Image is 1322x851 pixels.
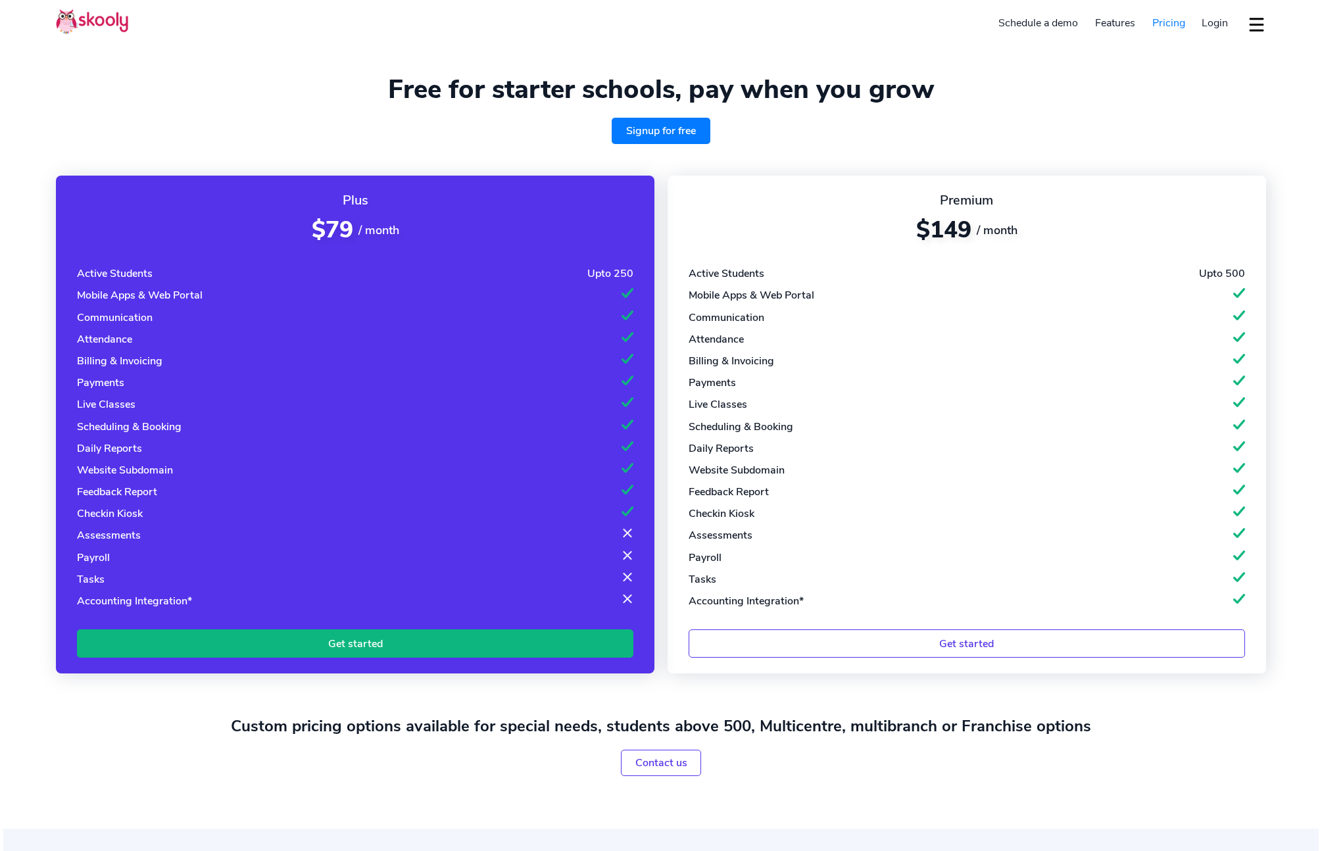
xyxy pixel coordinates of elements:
div: Assessments [689,528,752,543]
div: Payroll [689,550,722,565]
div: Billing & Invoicing [689,354,774,368]
div: Daily Reports [77,441,142,456]
div: Website Subdomain [77,463,173,477]
span: $79 [312,214,353,245]
span: Pricing [1152,16,1185,30]
div: Upto 250 [587,266,633,281]
div: Payroll [77,550,110,565]
div: Active Students [77,266,153,281]
div: Daily Reports [689,441,754,456]
h1: Free for starter schools, pay when you grow [56,74,1266,105]
div: Upto 500 [1199,266,1245,281]
div: Communication [77,310,153,325]
button: dropdown menu [1247,9,1266,39]
div: Checkin Kiosk [77,506,143,521]
img: Skooly [56,9,128,34]
div: Mobile Apps & Web Portal [77,288,203,303]
div: Tasks [77,572,105,587]
a: Schedule a demo [991,12,1087,34]
div: Accounting Integration* [689,594,804,608]
div: Website Subdomain [689,463,785,477]
div: Tasks [689,572,716,587]
span: Login [1202,16,1228,30]
a: Signup for free [612,118,710,144]
div: Assessments [77,528,141,543]
span: $149 [916,214,971,245]
div: Payments [689,376,736,390]
a: Features [1087,12,1144,34]
div: Premium [689,191,1245,209]
h2: Custom pricing options available for special needs, students above 500, Multicentre, multibranch ... [56,716,1266,737]
div: Plus [77,191,633,209]
div: Active Students [689,266,764,281]
div: Communication [689,310,764,325]
div: Mobile Apps & Web Portal [689,288,814,303]
div: Feedback Report [77,485,157,499]
span: / month [358,222,399,238]
div: Live Classes [77,397,135,412]
div: Live Classes [689,397,747,412]
div: Scheduling & Booking [77,420,182,434]
div: Billing & Invoicing [77,354,162,368]
a: Login [1193,12,1236,34]
div: Attendance [689,332,744,347]
a: Pricing [1144,12,1194,34]
a: Get started [689,629,1245,658]
div: Feedback Report [689,485,769,499]
div: Payments [77,376,124,390]
div: Accounting Integration* [77,594,192,608]
div: Attendance [77,332,132,347]
div: Scheduling & Booking [689,420,793,434]
a: Contact us [621,750,702,776]
a: Get started [77,629,633,658]
div: Checkin Kiosk [689,506,754,521]
span: / month [977,222,1017,238]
